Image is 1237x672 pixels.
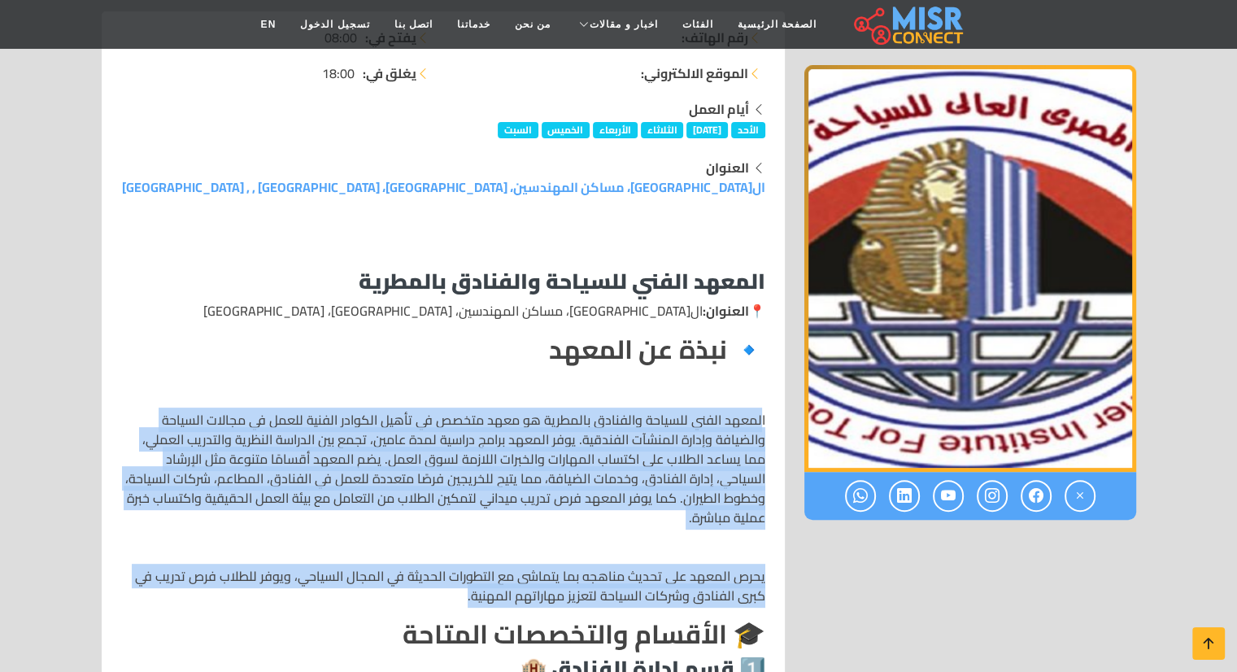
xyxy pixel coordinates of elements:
[549,325,765,373] strong: 🔹 نبذة عن المعهد
[641,63,748,83] strong: الموقع الالكتروني:
[363,63,416,83] strong: يغلق في:
[706,155,749,180] strong: العنوان
[121,566,765,605] p: يحرص المعهد على تحديث مناهجه بما يتماشى مع التطورات الحديثة في المجال السياحي، ويوفر للطلاب فرص ت...
[121,301,765,321] p: 📍 ال[GEOGRAPHIC_DATA]، مساكن المهندسين، [GEOGRAPHIC_DATA]، [GEOGRAPHIC_DATA]
[563,9,670,40] a: اخبار و مقالات
[288,9,381,40] a: تسجيل الدخول
[670,9,725,40] a: الفئات
[249,9,289,40] a: EN
[686,122,728,138] span: [DATE]
[122,175,765,199] a: ال[GEOGRAPHIC_DATA]، مساكن المهندسين، [GEOGRAPHIC_DATA]، [GEOGRAPHIC_DATA] , , [GEOGRAPHIC_DATA]
[359,261,765,301] strong: المعهد الفني للسياحة والفنادق بالمطرية
[503,9,563,40] a: من نحن
[703,299,749,323] strong: العنوان:
[689,97,749,121] strong: أيام العمل
[731,122,765,138] span: الأحد
[445,9,503,40] a: خدماتنا
[593,122,638,138] span: الأربعاء
[854,4,963,45] img: main.misr_connect
[804,65,1136,472] div: 1 / 1
[403,609,765,658] strong: 🎓 الأقسام والتخصصات المتاحة
[121,410,765,527] p: المعهد الفني للسياحة والفنادق بالمطرية هو معهد متخصص في تأهيل الكوادر الفنية للعمل في مجالات السي...
[542,122,590,138] span: الخميس
[498,122,538,138] span: السبت
[725,9,829,40] a: الصفحة الرئيسية
[590,17,658,32] span: اخبار و مقالات
[804,65,1136,472] img: المعهد الفني للسياحة والفنادق بالمطرية
[382,9,445,40] a: اتصل بنا
[641,122,684,138] span: الثلاثاء
[322,63,355,83] span: 18:00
